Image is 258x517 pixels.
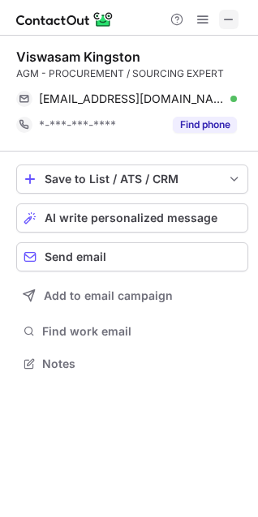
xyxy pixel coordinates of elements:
[16,281,248,310] button: Add to email campaign
[16,49,140,65] div: Viswasam Kingston
[16,352,248,375] button: Notes
[16,66,248,81] div: AGM - PROCUREMENT / SOURCING EXPERT
[16,320,248,343] button: Find work email
[39,92,225,106] span: [EMAIL_ADDRESS][DOMAIN_NAME]
[45,250,106,263] span: Send email
[16,242,248,271] button: Send email
[16,164,248,194] button: save-profile-one-click
[42,357,242,371] span: Notes
[173,117,237,133] button: Reveal Button
[45,211,217,224] span: AI write personalized message
[44,289,173,302] span: Add to email campaign
[45,173,220,186] div: Save to List / ATS / CRM
[16,10,114,29] img: ContactOut v5.3.10
[42,324,242,339] span: Find work email
[16,203,248,233] button: AI write personalized message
